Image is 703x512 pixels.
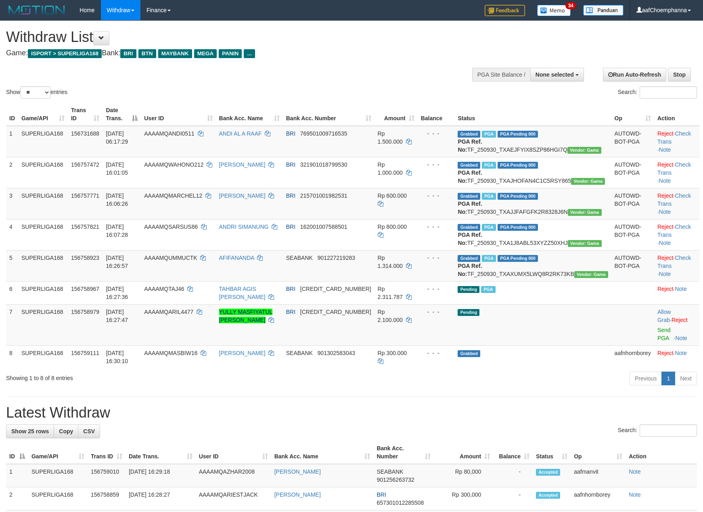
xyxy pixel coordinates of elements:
[421,161,452,169] div: - - -
[659,271,671,277] a: Note
[6,424,54,438] a: Show 25 rows
[6,281,18,304] td: 6
[421,308,452,316] div: - - -
[20,86,50,98] select: Showentries
[675,350,687,356] a: Note
[498,255,538,262] span: PGA Pending
[196,487,271,510] td: AAAAMQARIESTJACK
[567,147,601,154] span: Vendor URL: https://trx31.1velocity.biz
[377,468,403,475] span: SEABANK
[482,162,496,169] span: Marked by aafheankoy
[421,192,452,200] div: - - -
[657,224,674,230] a: Reject
[640,424,697,437] input: Search:
[611,126,654,157] td: AUTOWD-BOT-PGA
[458,224,480,231] span: Grabbed
[6,49,460,57] h4: Game: Bank:
[482,131,496,138] span: Marked by aafromsomean
[458,131,480,138] span: Grabbed
[618,424,697,437] label: Search:
[378,224,407,230] span: Rp 800.000
[78,424,100,438] a: CSV
[144,255,197,261] span: AAAAMQUMMUCTK
[378,130,403,145] span: Rp 1.500.000
[286,350,313,356] span: SEABANK
[196,464,271,487] td: AAAAMQAZHAR2008
[88,441,126,464] th: Trans ID: activate to sort column ascending
[533,441,571,464] th: Status: activate to sort column ascending
[458,350,480,357] span: Grabbed
[481,286,495,293] span: Marked by aafheankoy
[6,29,460,45] h1: Withdraw List
[144,130,195,137] span: AAAAMQANDI0511
[219,309,273,323] a: YULLY MASFIYATUL [PERSON_NAME]
[18,304,68,345] td: SUPERLIGA168
[6,219,18,250] td: 4
[454,157,611,188] td: TF_250930_TXAJHOFAN4C1C5RSY865
[458,169,482,184] b: PGA Ref. No:
[482,224,496,231] span: Marked by aafheankoy
[434,464,493,487] td: Rp 80,000
[138,49,156,58] span: BTN
[244,49,255,58] span: ...
[6,441,28,464] th: ID: activate to sort column descending
[421,223,452,231] div: - - -
[536,492,560,499] span: Accepted
[6,126,18,157] td: 1
[71,286,99,292] span: 156758967
[219,49,242,58] span: PANIN
[657,309,672,323] span: ·
[318,255,355,261] span: Copy 901227219283 to clipboard
[659,178,671,184] a: Note
[654,345,699,368] td: ·
[106,192,128,207] span: [DATE] 16:06:26
[300,286,371,292] span: Copy 676801015494531 to clipboard
[654,188,699,219] td: · ·
[194,49,217,58] span: MEGA
[6,487,28,510] td: 2
[219,192,266,199] a: [PERSON_NAME]
[6,371,287,382] div: Showing 1 to 8 of 8 entries
[493,464,533,487] td: -
[286,255,313,261] span: SEABANK
[144,286,184,292] span: AAAAMQTAJ46
[219,286,266,300] a: TAHBAR AGIS [PERSON_NAME]
[454,126,611,157] td: TF_250930_TXAEJFYIX8SZP86HGI7Q
[144,309,193,315] span: AAAAMQARIL4477
[454,219,611,250] td: TF_250930_TXA1J8ABL53XYZZ50XHJ
[536,469,560,476] span: Accepted
[568,240,602,247] span: Vendor URL: https://trx31.1velocity.biz
[472,68,530,82] div: PGA Site Balance /
[103,103,141,126] th: Date Trans.: activate to sort column descending
[28,49,102,58] span: ISPORT > SUPERLIGA168
[6,103,18,126] th: ID
[283,103,375,126] th: Bank Acc. Number: activate to sort column ascending
[661,372,675,385] a: 1
[498,162,538,169] span: PGA Pending
[71,161,99,168] span: 156757472
[458,263,482,277] b: PGA Ref. No:
[88,464,126,487] td: 156759010
[629,468,641,475] a: Note
[219,350,266,356] a: [PERSON_NAME]
[286,309,295,315] span: BRI
[144,192,202,199] span: AAAAMQMARCHEL12
[286,161,295,168] span: BRI
[18,250,68,281] td: SUPERLIGA168
[454,250,611,281] td: TF_250930_TXAXUMX5LWQ8R2RK73KB
[421,285,452,293] div: - - -
[378,350,407,356] span: Rp 300.000
[88,487,126,510] td: 156758859
[71,350,99,356] span: 156759111
[71,309,99,315] span: 156758979
[611,250,654,281] td: AUTOWD-BOT-PGA
[126,487,196,510] td: [DATE] 16:28:27
[537,5,571,16] img: Button%20Memo.svg
[126,464,196,487] td: [DATE] 16:29:18
[485,5,525,16] img: Feedback.jpg
[458,309,479,316] span: Pending
[158,49,192,58] span: MAYBANK
[454,103,611,126] th: Status
[18,188,68,219] td: SUPERLIGA168
[271,441,374,464] th: Bank Acc. Name: activate to sort column ascending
